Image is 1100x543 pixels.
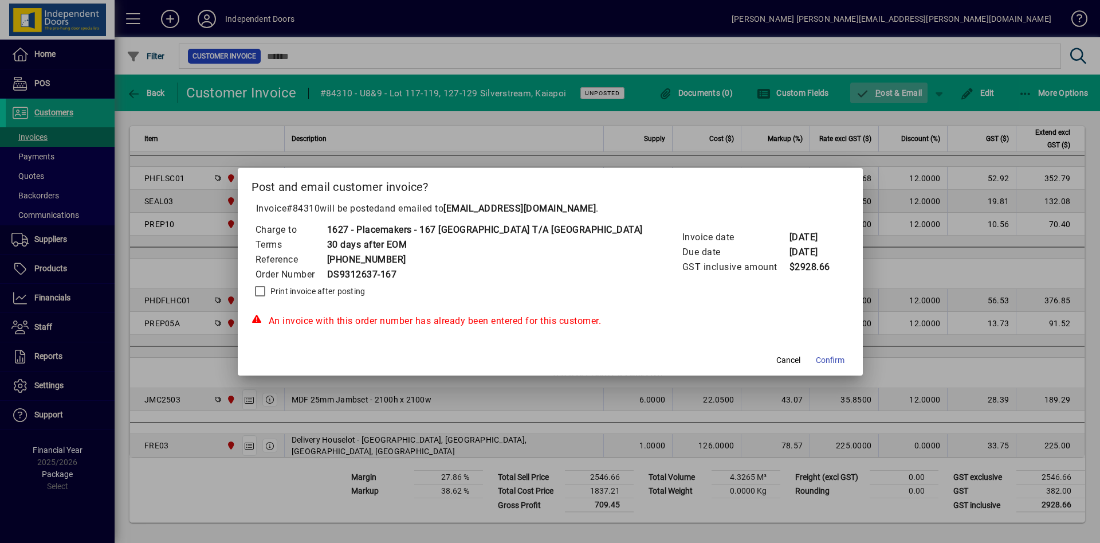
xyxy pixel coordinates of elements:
[816,354,844,366] span: Confirm
[327,267,643,282] td: DS9312637-167
[682,245,789,260] td: Due date
[255,267,327,282] td: Order Number
[327,237,643,252] td: 30 days after EOM
[789,245,835,260] td: [DATE]
[268,286,366,297] label: Print invoice after posting
[789,230,835,245] td: [DATE]
[255,252,327,267] td: Reference
[255,237,327,252] td: Terms
[286,203,320,214] span: #84310
[776,354,800,366] span: Cancel
[682,260,789,275] td: GST inclusive amount
[327,252,643,267] td: [PHONE_NUMBER]
[327,222,643,237] td: 1627 - Placemakers - 167 [GEOGRAPHIC_DATA] T/A [GEOGRAPHIC_DATA]
[379,203,596,214] span: and emailed to
[443,203,596,214] b: [EMAIL_ADDRESS][DOMAIN_NAME]
[682,230,789,245] td: Invoice date
[238,168,863,201] h2: Post and email customer invoice?
[811,350,849,371] button: Confirm
[255,222,327,237] td: Charge to
[789,260,835,275] td: $2928.66
[252,314,849,328] div: An invoice with this order number has already been entered for this customer.
[252,202,849,216] p: Invoice will be posted .
[770,350,807,371] button: Cancel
